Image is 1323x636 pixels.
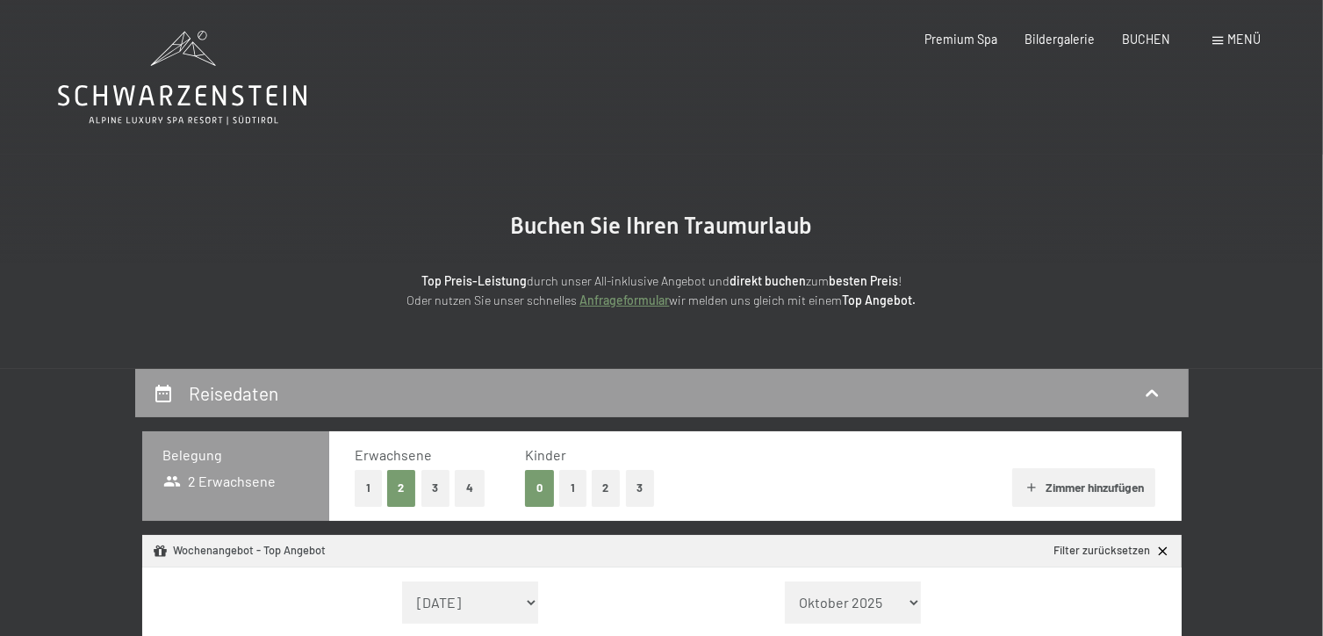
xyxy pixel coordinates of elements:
button: 4 [455,470,485,506]
a: Anfrageformular [580,293,670,307]
div: Wochenangebot - Top Angebot [153,543,326,559]
button: 3 [421,470,450,506]
span: Kinder [525,446,566,463]
button: 3 [626,470,655,506]
svg: Angebot/Paket [153,544,168,559]
h2: Reisedaten [189,382,278,404]
a: BUCHEN [1122,32,1170,47]
p: durch unser All-inklusive Angebot und zum ! Oder nutzen Sie unser schnelles wir melden uns gleich... [276,271,1048,311]
strong: Top Angebot. [843,293,917,307]
span: Menü [1228,32,1262,47]
a: Bildergalerie [1025,32,1095,47]
button: 2 [592,470,621,506]
a: Premium Spa [924,32,997,47]
h3: Belegung [163,445,308,465]
span: Buchen Sie Ihren Traumurlaub [511,213,813,239]
strong: direkt buchen [730,273,806,288]
strong: Top Preis-Leistung [421,273,527,288]
span: 2 Erwachsene [163,472,277,491]
a: Filter zurücksetzen [1053,543,1170,559]
button: 1 [355,470,382,506]
button: Zimmer hinzufügen [1012,468,1155,507]
span: Erwachsene [355,446,432,463]
button: 2 [387,470,416,506]
button: 0 [525,470,554,506]
strong: besten Preis [829,273,898,288]
button: 1 [559,470,586,506]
